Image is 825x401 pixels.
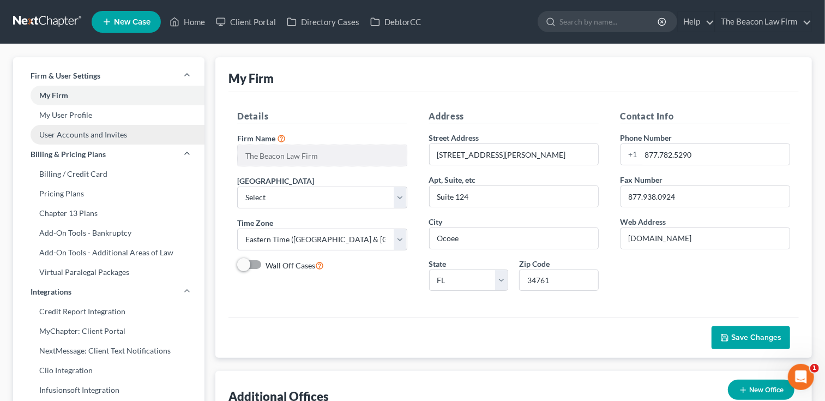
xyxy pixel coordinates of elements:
[430,186,598,207] input: (optional)
[31,149,106,160] span: Billing & Pricing Plans
[13,380,204,400] a: Infusionsoft Integration
[641,144,790,165] input: Enter phone...
[266,261,315,270] span: Wall Off Cases
[621,174,663,185] label: Fax Number
[788,364,814,390] iframe: Intercom live chat
[228,70,274,86] div: My Firm
[429,216,443,228] label: City
[13,86,204,105] a: My Firm
[810,364,819,373] span: 1
[114,18,150,26] span: New Case
[13,321,204,341] a: MyChapter: Client Portal
[429,132,479,143] label: Street Address
[621,110,790,123] h5: Contact Info
[621,132,672,143] label: Phone Number
[237,110,407,123] h5: Details
[13,282,204,302] a: Integrations
[712,326,790,349] button: Save Changes
[429,258,447,270] label: State
[731,333,781,342] span: Save Changes
[519,258,550,270] label: Zip Code
[13,262,204,282] a: Virtual Paralegal Packages
[13,361,204,380] a: Clio Integration
[13,184,204,204] a: Pricing Plans
[238,145,406,166] input: Enter name...
[621,144,641,165] div: +1
[13,66,204,86] a: Firm & User Settings
[519,270,599,291] input: XXXXX
[13,125,204,145] a: User Accounts and Invites
[430,228,598,249] input: Enter city...
[13,243,204,262] a: Add-On Tools - Additional Areas of Law
[559,11,659,32] input: Search by name...
[237,134,275,143] span: Firm Name
[13,145,204,164] a: Billing & Pricing Plans
[13,223,204,243] a: Add-On Tools - Bankruptcy
[237,175,314,187] label: [GEOGRAPHIC_DATA]
[429,110,599,123] h5: Address
[210,12,281,32] a: Client Portal
[365,12,426,32] a: DebtorCC
[678,12,714,32] a: Help
[13,302,204,321] a: Credit Report Integration
[621,186,790,207] input: Enter fax...
[728,380,794,400] button: New Office
[13,204,204,223] a: Chapter 13 Plans
[429,174,476,185] label: Apt, Suite, etc
[237,217,273,229] label: Time Zone
[164,12,210,32] a: Home
[13,341,204,361] a: NextMessage: Client Text Notifications
[621,228,790,249] input: Enter web address....
[13,164,204,184] a: Billing / Credit Card
[31,70,100,81] span: Firm & User Settings
[430,144,598,165] input: Enter address...
[715,12,811,32] a: The Beacon Law Firm
[621,216,666,228] label: Web Address
[13,105,204,125] a: My User Profile
[31,286,71,297] span: Integrations
[281,12,365,32] a: Directory Cases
